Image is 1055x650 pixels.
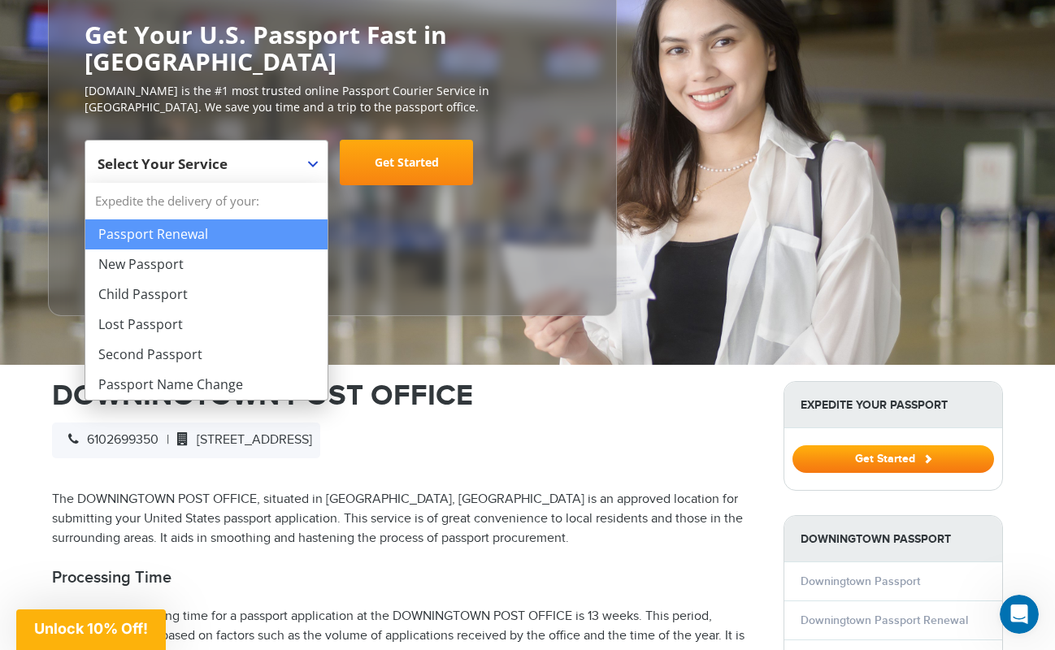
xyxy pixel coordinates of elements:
a: Downingtown Passport [801,574,920,588]
h2: Get Your U.S. Passport Fast in [GEOGRAPHIC_DATA] [85,21,580,75]
a: Downingtown Passport Renewal [801,613,968,627]
h1: DOWNINGTOWN POST OFFICE [52,381,759,410]
span: Starting at $199 + government fees [85,193,580,210]
iframe: Intercom live chat [1000,595,1039,634]
div: | [52,422,320,458]
a: Get Started [340,140,473,185]
p: The DOWNINGTOWN POST OFFICE, situated in [GEOGRAPHIC_DATA], [GEOGRAPHIC_DATA] is an approved loca... [52,490,759,548]
span: [STREET_ADDRESS] [169,432,312,448]
li: Second Passport [85,340,328,370]
a: Get Started [792,452,994,465]
p: [DOMAIN_NAME] is the #1 most trusted online Passport Courier Service in [GEOGRAPHIC_DATA]. We sav... [85,83,580,115]
span: Select Your Service [85,140,328,185]
li: New Passport [85,249,328,279]
li: Lost Passport [85,310,328,340]
li: Child Passport [85,279,328,310]
li: Passport Renewal [85,219,328,249]
span: Select Your Service [98,154,228,173]
li: Expedite the delivery of your: [85,183,328,400]
span: 6102699350 [60,432,158,448]
span: Select Your Service [98,146,311,192]
strong: Expedite the delivery of your: [85,183,328,219]
li: Passport Name Change [85,370,328,400]
strong: Expedite Your Passport [784,382,1002,428]
h2: Processing Time [52,568,759,587]
strong: Downingtown Passport [784,516,1002,562]
button: Get Started [792,445,994,473]
span: Unlock 10% Off! [34,620,148,637]
div: Unlock 10% Off! [16,609,166,650]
